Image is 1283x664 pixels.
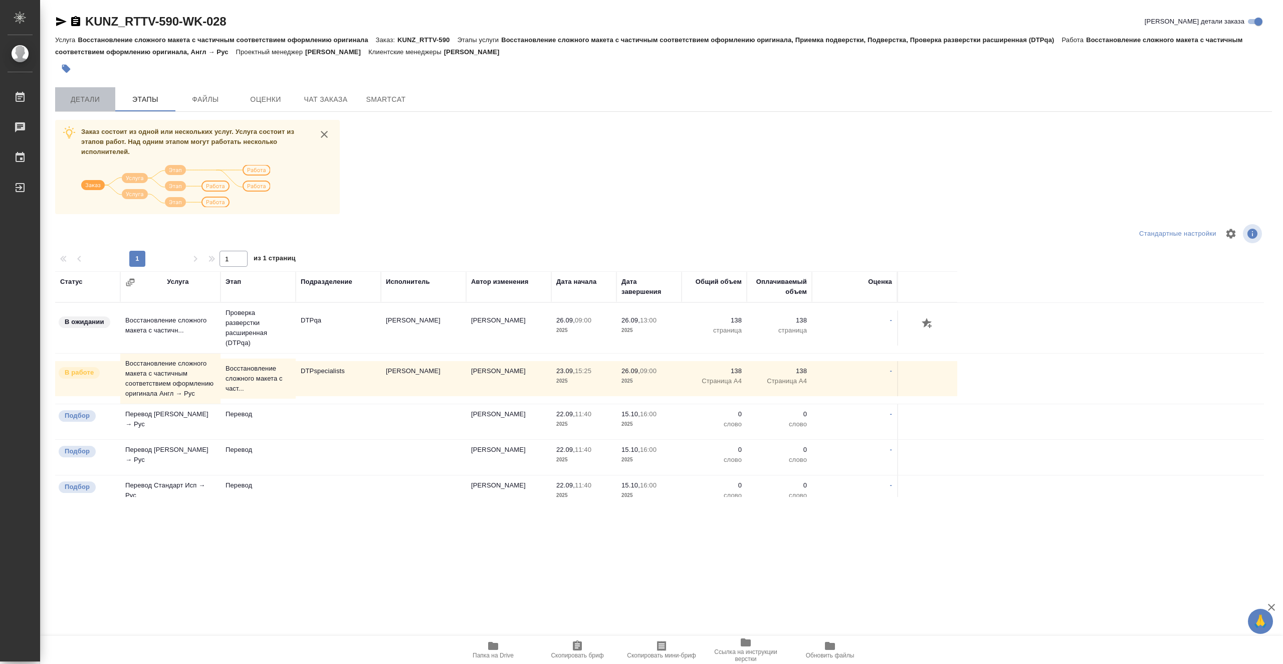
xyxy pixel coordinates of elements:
div: split button [1137,226,1219,242]
div: Автор изменения [471,277,528,287]
p: Заказ: [376,36,397,44]
p: 15.10, [621,446,640,453]
p: 2025 [621,419,677,429]
span: Настроить таблицу [1219,222,1243,246]
a: KUNZ_RTTV-590-WK-028 [85,15,226,28]
div: Статус [60,277,83,287]
p: 2025 [556,325,611,336]
button: Скопировать ссылку для ЯМессенджера [55,16,67,28]
p: 09:00 [575,316,591,324]
p: 2025 [621,455,677,465]
p: Подбор [65,482,90,492]
div: Общий объем [696,277,742,287]
p: 22.09, [556,481,575,489]
p: Услуга [55,36,78,44]
p: 0 [752,409,807,419]
button: Скопировать ссылку [70,16,82,28]
p: 22.09, [556,410,575,418]
p: 16:00 [640,481,657,489]
p: 138 [752,366,807,376]
p: 11:40 [575,446,591,453]
p: 2025 [621,490,677,501]
p: 0 [752,445,807,455]
td: Восстановление сложного макета с частичн... [120,310,221,346]
a: - [890,316,892,324]
span: Заказ состоит из одной или нескольких услуг. Услуга состоит из этапов работ. Над одним этапом мог... [81,128,294,155]
td: Восстановление сложного макета с частичным соответствием оформлению оригинала Англ → Рус [120,354,221,404]
td: [PERSON_NAME] [466,361,551,396]
p: слово [687,490,742,501]
p: 11:40 [575,410,591,418]
div: Дата начала [556,277,596,287]
p: 26.09, [621,367,640,375]
div: Оплачиваемый объем [752,277,807,297]
div: Подразделение [301,277,352,287]
p: Страница А4 [687,376,742,386]
td: [PERSON_NAME] [466,404,551,439]
div: Дата завершения [621,277,677,297]
p: 0 [752,480,807,490]
p: 11:40 [575,481,591,489]
span: из 1 страниц [254,252,296,267]
button: Добавить оценку [919,315,936,333]
p: KUNZ_RTTV-590 [397,36,457,44]
div: Этап [226,277,241,287]
a: - [890,410,892,418]
td: Перевод [PERSON_NAME] → Рус [120,404,221,439]
p: Перевод [226,445,291,455]
p: страница [752,325,807,336]
td: Перевод [PERSON_NAME] → Рус [120,440,221,475]
p: слово [752,419,807,429]
p: 09:00 [640,367,657,375]
div: Оценка [868,277,892,287]
p: 138 [687,366,742,376]
p: 26.09, [621,316,640,324]
p: слово [687,455,742,465]
p: Перевод [226,480,291,490]
p: 0 [687,445,742,455]
p: 16:00 [640,446,657,453]
p: слово [752,455,807,465]
p: страница [687,325,742,336]
p: Перевод [226,409,291,419]
span: Детали [61,93,109,106]
p: 15.10, [621,481,640,489]
p: В ожидании [65,317,104,327]
p: 0 [687,480,742,490]
p: 2025 [556,490,611,501]
p: [PERSON_NAME] [305,48,368,56]
p: Проектный менеджер [236,48,305,56]
p: Подбор [65,411,90,421]
p: Клиентские менеджеры [368,48,444,56]
p: 16:00 [640,410,657,418]
span: Посмотреть информацию [1243,224,1264,243]
p: слово [752,490,807,501]
p: 15.10, [621,410,640,418]
span: Оценки [242,93,290,106]
a: - [890,367,892,375]
td: [PERSON_NAME] [466,475,551,511]
p: Подбор [65,446,90,456]
p: 22.09, [556,446,575,453]
p: Работа [1062,36,1087,44]
td: [PERSON_NAME] [381,361,466,396]
p: 138 [687,315,742,325]
div: Услуга [167,277,188,287]
p: 13:00 [640,316,657,324]
p: Восстановление сложного макета с частичным соответствием оформлению оригинала [78,36,375,44]
button: Сгруппировать [125,277,135,287]
p: 0 [687,409,742,419]
td: DTPspecialists [296,361,381,396]
p: 2025 [556,455,611,465]
span: Файлы [181,93,230,106]
p: слово [687,419,742,429]
span: [PERSON_NAME] детали заказа [1145,17,1244,27]
p: 138 [752,315,807,325]
span: Чат заказа [302,93,350,106]
span: SmartCat [362,93,410,106]
p: 2025 [556,376,611,386]
button: Добавить тэг [55,58,77,80]
p: Страница А4 [752,376,807,386]
td: [PERSON_NAME] [381,310,466,346]
p: 2025 [556,419,611,429]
